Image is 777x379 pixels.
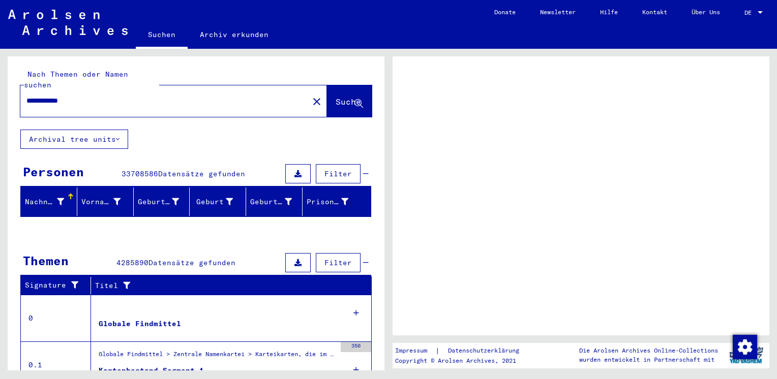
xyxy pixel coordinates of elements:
[24,70,128,89] mat-label: Nach Themen oder Namen suchen
[21,187,77,216] mat-header-cell: Nachname
[122,169,158,178] span: 33708586
[303,187,371,216] mat-header-cell: Prisoner #
[307,91,327,111] button: Clear
[81,197,121,207] div: Vorname
[25,280,83,291] div: Signature
[148,258,235,267] span: Datensätze gefunden
[324,169,352,178] span: Filter
[307,197,348,207] div: Prisoner #
[324,258,352,267] span: Filter
[194,194,246,210] div: Geburt‏
[246,187,303,216] mat-header-cell: Geburtsdatum
[732,334,757,359] div: Zustimmung ändern
[311,96,323,108] mat-icon: close
[250,197,292,207] div: Geburtsdatum
[158,169,245,178] span: Datensätze gefunden
[190,187,246,216] mat-header-cell: Geburt‏
[25,277,93,294] div: Signature
[579,346,718,355] p: Die Arolsen Archives Online-Collections
[327,85,372,117] button: Suche
[579,355,718,364] p: wurden entwickelt in Partnerschaft mit
[395,345,531,356] div: |
[395,345,435,356] a: Impressum
[81,194,133,210] div: Vorname
[8,10,128,35] img: Arolsen_neg.svg
[341,342,371,352] div: 350
[194,197,233,207] div: Geburt‏
[307,194,361,210] div: Prisoner #
[138,197,180,207] div: Geburtsname
[25,197,64,207] div: Nachname
[77,187,134,216] mat-header-cell: Vorname
[116,258,148,267] span: 4285890
[134,187,190,216] mat-header-cell: Geburtsname
[99,350,336,364] div: Globale Findmittel > Zentrale Namenkartei > Karteikarten, die im Rahmen der sequentiellen Massend...
[25,194,77,210] div: Nachname
[316,164,361,183] button: Filter
[95,277,362,294] div: Titel
[395,356,531,365] p: Copyright © Arolsen Archives, 2021
[733,335,757,359] img: Zustimmung ändern
[21,295,91,341] td: 0
[250,194,305,210] div: Geburtsdatum
[136,22,188,49] a: Suchen
[99,365,204,376] div: Kartenbestand Segment 1
[440,345,531,356] a: Datenschutzerklärung
[23,163,84,181] div: Personen
[23,251,69,270] div: Themen
[316,253,361,272] button: Filter
[20,130,128,149] button: Archival tree units
[727,342,765,368] img: yv_logo.png
[336,97,361,107] span: Suche
[188,22,281,47] a: Archiv erkunden
[744,9,756,16] span: DE
[138,194,192,210] div: Geburtsname
[95,280,351,291] div: Titel
[99,319,181,329] div: Globale Findmittel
